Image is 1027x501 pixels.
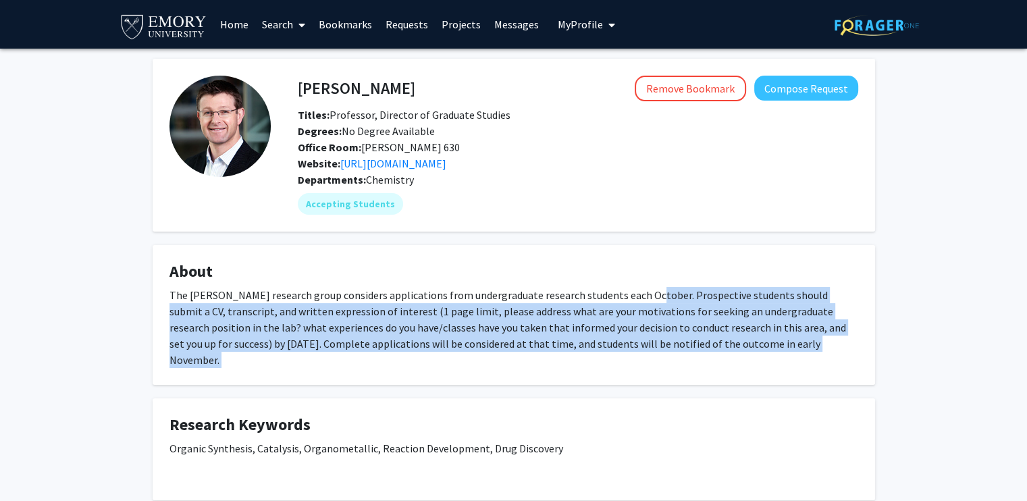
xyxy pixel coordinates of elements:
h4: Research Keywords [169,415,858,435]
b: Office Room: [298,140,361,154]
span: Chemistry [366,173,414,186]
h4: About [169,262,858,282]
div: Organic Synthesis, Catalysis, Organometallic, Reaction Development, Drug Discovery [169,440,858,483]
span: My Profile [558,18,603,31]
a: Messages [488,1,546,48]
img: ForagerOne Logo [835,15,919,36]
b: Titles: [298,108,330,122]
a: Home [213,1,255,48]
iframe: Chat [10,440,57,491]
button: Remove Bookmark [635,76,746,101]
mat-chip: Accepting Students [298,193,403,215]
b: Departments: [298,173,366,186]
a: Projects [435,1,488,48]
img: Emory University Logo [119,11,209,41]
a: Bookmarks [312,1,379,48]
a: Opens in a new tab [340,157,446,170]
div: The [PERSON_NAME] research group considers applications from undergraduate research students each... [169,287,858,368]
a: Requests [379,1,435,48]
span: Professor, Director of Graduate Studies [298,108,510,122]
span: No Degree Available [298,124,435,138]
b: Degrees: [298,124,342,138]
a: Search [255,1,312,48]
h4: [PERSON_NAME] [298,76,415,101]
img: Profile Picture [169,76,271,177]
button: Compose Request to Simon Blakey [754,76,858,101]
span: [PERSON_NAME] 630 [298,140,460,154]
b: Website: [298,157,340,170]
